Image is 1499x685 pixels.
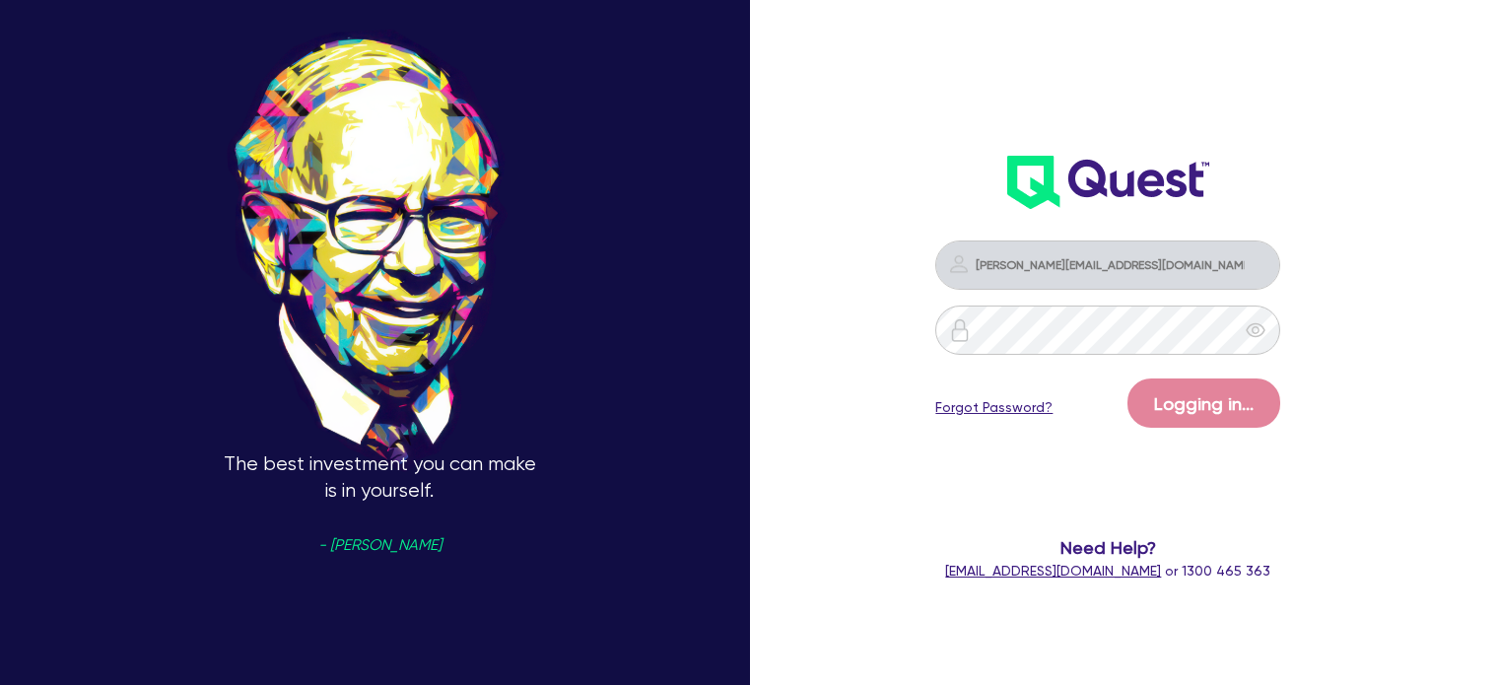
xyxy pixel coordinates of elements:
img: icon-password [947,252,971,276]
span: - [PERSON_NAME] [318,538,442,553]
a: Forgot Password? [935,397,1053,418]
span: or 1300 465 363 [945,563,1270,579]
a: [EMAIL_ADDRESS][DOMAIN_NAME] [945,563,1161,579]
button: Logging in... [1127,378,1280,428]
span: eye [1246,320,1265,340]
img: icon-password [948,318,972,342]
input: Email address [935,240,1280,290]
span: Need Help? [914,534,1302,561]
img: wH2k97JdezQIQAAAABJRU5ErkJggg== [1007,156,1209,209]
